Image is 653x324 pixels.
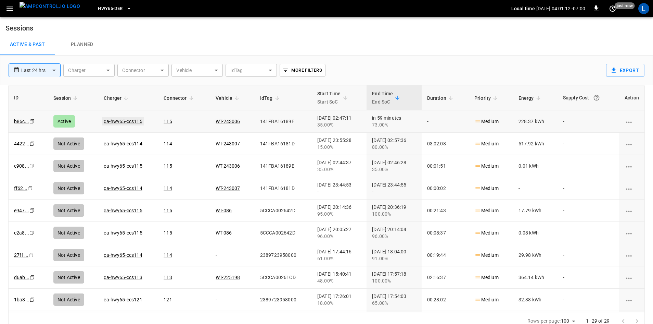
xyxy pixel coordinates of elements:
div: 91.00% [372,255,416,262]
a: 114 [164,141,172,146]
a: ca-hwy65-ccs114 [104,141,142,146]
img: ampcontrol.io logo [20,2,80,11]
div: copy [29,274,36,281]
div: sessions table [8,85,645,312]
span: HWY65-DER [98,5,123,13]
div: 80.00% [372,144,416,151]
div: charging session options [625,118,639,125]
a: WT-225198 [216,275,240,280]
a: 4422... [14,141,29,146]
p: Medium [474,163,499,170]
a: 114 [164,252,172,258]
button: set refresh interval [607,3,618,14]
a: ca-hwy65-ccs114 [104,185,142,191]
td: - [210,244,255,266]
div: charging session options [625,185,639,192]
td: 364.14 kWh [513,266,558,289]
a: 115 [164,119,172,124]
div: copy [29,118,36,125]
a: 114 [164,185,172,191]
span: Start TimeStart SoC [317,89,350,106]
div: Not Active [53,227,84,239]
div: Start Time [317,89,341,106]
div: charging session options [625,207,639,214]
div: copy [29,140,36,147]
div: [DATE] 20:05:27 [317,226,361,240]
td: - [558,222,619,244]
p: [DATE] 04:01:12 -07:00 [536,5,585,12]
div: 48.00% [317,277,361,284]
a: WT-243006 [216,119,240,124]
a: 113 [164,275,172,280]
div: Not Active [53,160,84,172]
div: charging session options [625,163,639,169]
button: The cost of your charging session based on your supply rates [590,92,603,104]
div: End Time [372,89,393,106]
a: ca-hwy65-ccs114 [104,252,142,258]
div: profile-icon [638,3,649,14]
td: 141FBA16189E [255,110,312,133]
td: 00:19:44 [422,244,469,266]
td: 00:01:51 [422,155,469,177]
div: Last 24 hrs [21,64,61,77]
p: Local time [511,5,535,12]
div: in 59 minutes [372,115,416,128]
td: 32.38 kWh [513,289,558,311]
div: [DATE] 20:14:36 [317,204,361,217]
span: Vehicle [216,94,241,102]
div: 35.00% [317,121,361,128]
a: e947... [14,208,29,213]
div: 35.00% [317,166,361,173]
span: Session [53,94,80,102]
div: Not Active [53,182,84,194]
div: Not Active [53,271,84,284]
a: Planned [55,34,110,56]
div: [DATE] 23:44:55 [372,181,416,195]
td: - [422,110,469,133]
td: - [558,133,619,155]
div: 95.00% [317,211,361,217]
div: copy [29,162,36,170]
th: ID [9,85,48,110]
div: charging session options [625,140,639,147]
div: 96.00% [317,233,361,240]
div: - [317,188,361,195]
div: [DATE] 23:44:53 [317,181,361,195]
div: copy [29,207,36,214]
button: Export [606,64,644,77]
a: ca-hwy65-ccs121 [104,297,142,302]
div: 35.00% [372,166,416,173]
td: 5CCCA002642D [255,222,312,244]
td: 5CCCA00261CD [255,266,312,289]
div: [DATE] 15:40:41 [317,271,361,284]
td: - [558,110,619,133]
div: 15.00% [317,144,361,151]
div: 100.00% [372,277,416,284]
span: just now [615,2,635,9]
div: 96.00% [372,233,416,240]
div: [DATE] 17:26:01 [317,293,361,307]
div: copy [27,184,34,192]
td: - [513,177,558,200]
a: ca-hwy65-ccs115 [102,117,143,125]
td: - [558,244,619,266]
div: 61.00% [317,255,361,262]
button: HWY65-DER [95,2,134,15]
a: ca-hwy65-ccs115 [104,208,142,213]
td: 00:28:02 [422,289,469,311]
a: ca-hwy65-ccs115 [104,163,142,169]
button: More Filters [280,64,325,77]
div: charging session options [625,274,639,281]
p: Start SoC [317,98,341,106]
span: Charger [104,94,130,102]
td: 0.01 kWh [513,155,558,177]
a: WT-243006 [216,163,240,169]
p: Medium [474,207,499,214]
td: 2389723958000 [255,244,312,266]
td: - [210,289,255,311]
p: Medium [474,252,499,259]
div: [DATE] 02:47:11 [317,115,361,128]
td: - [558,266,619,289]
span: IdTag [260,94,282,102]
div: charging session options [625,229,639,236]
